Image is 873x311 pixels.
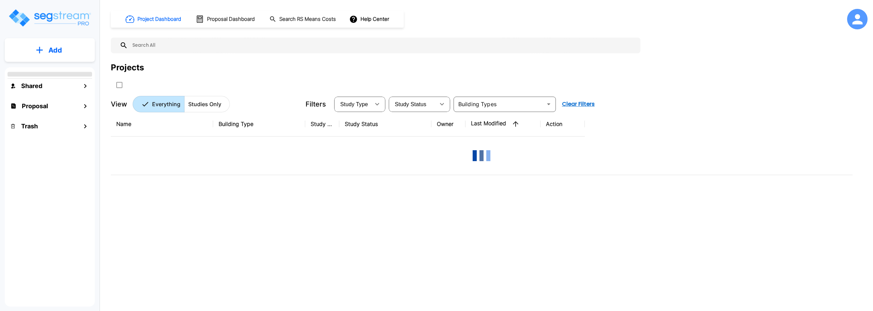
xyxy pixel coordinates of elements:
[456,99,543,109] input: Building Types
[267,13,340,26] button: Search RS Means Costs
[21,81,42,90] h1: Shared
[465,112,541,137] th: Last Modified
[111,61,144,74] div: Projects
[207,15,255,23] h1: Proposal Dashboard
[133,96,184,112] button: Everything
[559,97,597,111] button: Clear Filters
[48,45,62,55] p: Add
[348,13,392,26] button: Help Center
[152,100,180,108] p: Everything
[336,95,370,114] div: Select
[133,96,230,112] div: Platform
[188,100,221,108] p: Studies Only
[137,15,181,23] h1: Project Dashboard
[111,99,127,109] p: View
[279,15,336,23] h1: Search RS Means Costs
[184,96,230,112] button: Studies Only
[431,112,465,137] th: Owner
[339,112,431,137] th: Study Status
[390,95,435,114] div: Select
[5,40,95,60] button: Add
[123,12,185,27] button: Project Dashboard
[213,112,305,137] th: Building Type
[340,101,368,107] span: Study Type
[8,8,91,28] img: Logo
[22,101,48,111] h1: Proposal
[21,122,38,131] h1: Trash
[113,78,126,92] button: SelectAll
[305,112,339,137] th: Study Type
[306,99,326,109] p: Filters
[541,112,585,137] th: Action
[544,99,553,109] button: Open
[395,101,427,107] span: Study Status
[128,38,637,53] input: Search All
[193,12,258,26] button: Proposal Dashboard
[468,142,495,169] img: Loading
[111,112,213,137] th: Name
